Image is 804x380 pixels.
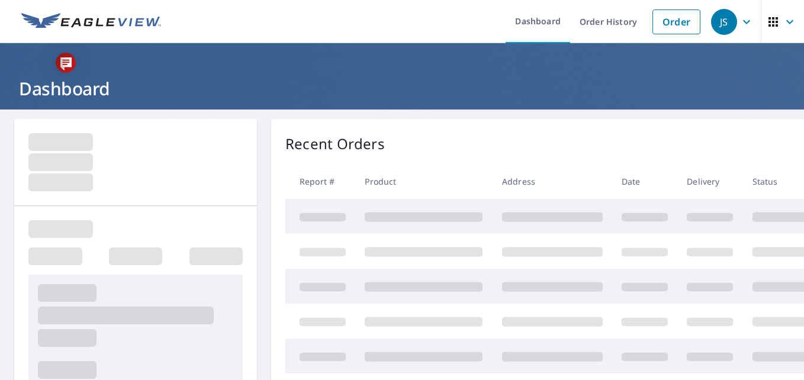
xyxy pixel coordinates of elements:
img: EV Logo [21,13,161,31]
th: Address [493,164,612,199]
th: Report # [285,164,355,199]
th: Product [355,164,492,199]
th: Delivery [677,164,742,199]
a: Order [652,9,700,34]
p: Recent Orders [285,133,385,154]
th: Date [612,164,677,199]
div: JS [711,9,737,35]
h1: Dashboard [14,76,790,101]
